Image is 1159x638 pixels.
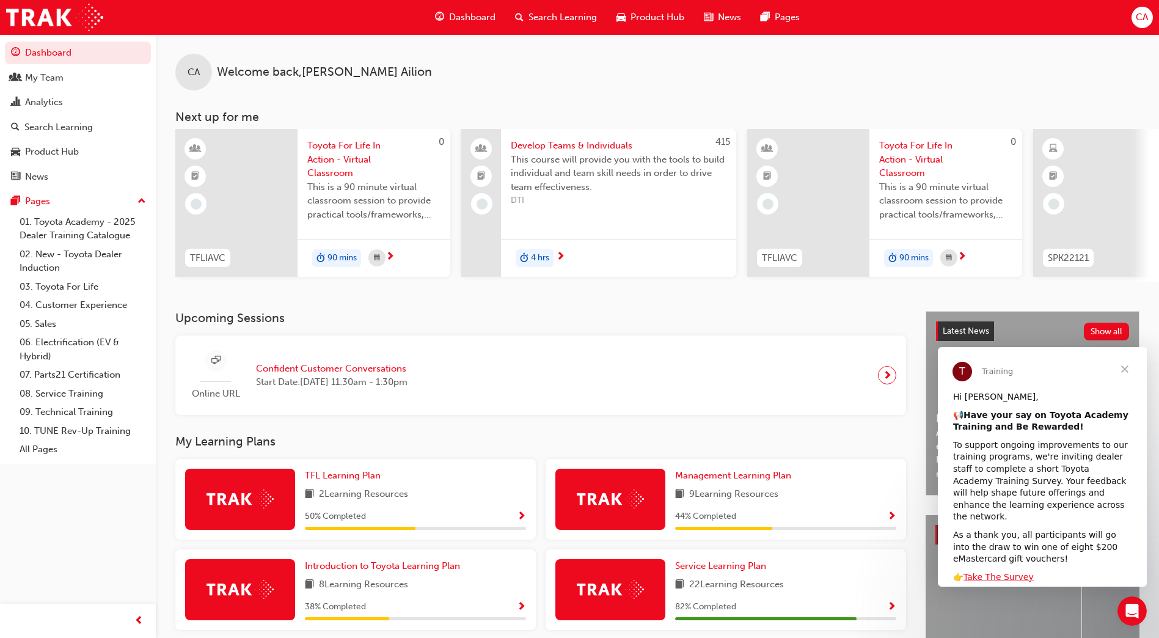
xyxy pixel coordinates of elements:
span: SPK22121 [1048,251,1089,265]
a: 04. Customer Experience [15,296,151,315]
span: learningRecordVerb_NONE-icon [477,199,488,210]
a: Introduction to Toyota Learning Plan [305,559,465,573]
span: 90 mins [327,251,357,265]
span: This course will provide you with the tools to build individual and team skill needs in order to ... [511,153,726,194]
span: next-icon [386,252,395,263]
div: Analytics [25,95,63,109]
a: 07. Parts21 Certification [15,365,151,384]
span: calendar-icon [374,251,380,266]
button: Show Progress [517,599,526,615]
span: 22 Learning Resources [689,577,784,593]
button: Show Progress [887,599,896,615]
a: Search Learning [5,116,151,139]
img: Trak [207,490,274,508]
button: Show Progress [887,509,896,524]
span: calendar-icon [946,251,952,266]
span: CA [1136,10,1148,24]
a: News [5,166,151,188]
span: CA [188,65,200,79]
a: Product HubShow all [935,525,1130,544]
span: booktick-icon [477,169,486,185]
span: 0 [1011,136,1016,147]
h3: Upcoming Sessions [175,311,906,325]
span: book-icon [305,577,314,593]
span: learningRecordVerb_NONE-icon [191,199,202,210]
a: Latest NewsShow all [936,321,1129,341]
span: guage-icon [435,10,444,25]
span: Introduction to Toyota Learning Plan [305,560,460,571]
a: 0TFLIAVCToyota For Life In Action - Virtual ClassroomThis is a 90 minute virtual classroom sessio... [175,129,450,277]
a: All Pages [15,440,151,459]
button: Show all [1084,323,1130,340]
span: people-icon [11,73,20,84]
span: 50 % Completed [305,510,366,524]
img: Trak [577,490,644,508]
span: Toyota For Life In Action - Virtual Classroom [307,139,441,180]
span: Show Progress [517,602,526,613]
span: 4 hrs [531,251,549,265]
span: Latest News [943,326,989,336]
span: Develop Teams & Individuals [511,139,726,153]
a: Service Learning Plan [675,559,771,573]
a: 06. Electrification (EV & Hybrid) [15,333,151,365]
a: search-iconSearch Learning [505,5,607,30]
span: 0 [439,136,444,147]
span: car-icon [616,10,626,25]
a: 09. Technical Training [15,403,151,422]
a: Dashboard [5,42,151,64]
span: booktick-icon [191,169,200,185]
span: This is a 90 minute virtual classroom session to provide practical tools/frameworks, behaviours a... [879,180,1012,222]
button: CA [1132,7,1153,28]
img: Trak [577,580,644,599]
a: 08. Service Training [15,384,151,403]
span: book-icon [675,577,684,593]
span: search-icon [515,10,524,25]
span: next-icon [883,367,892,384]
span: 415 [715,136,730,147]
span: duration-icon [316,251,325,266]
span: search-icon [11,122,20,133]
span: This is a 90 minute virtual classroom session to provide practical tools/frameworks, behaviours a... [307,180,441,222]
button: Pages [5,190,151,213]
span: booktick-icon [1049,169,1058,185]
span: next-icon [556,252,565,263]
div: Pages [25,194,50,208]
a: pages-iconPages [751,5,810,30]
img: Trak [6,4,103,31]
a: Analytics [5,91,151,114]
span: 82 % Completed [675,600,736,614]
span: Start Date: [DATE] 11:30am - 1:30pm [256,375,408,389]
span: 9 Learning Resources [689,487,778,502]
span: Management Learning Plan [675,470,791,481]
a: news-iconNews [694,5,751,30]
span: book-icon [305,487,314,502]
a: Latest NewsShow allHelp Shape the Future of Toyota Academy Training and Win an eMastercard!Revolu... [926,311,1139,496]
span: pages-icon [11,196,20,207]
span: Service Learning Plan [675,560,766,571]
span: book-icon [675,487,684,502]
span: pages-icon [761,10,770,25]
span: booktick-icon [763,169,772,185]
div: Search Learning [24,120,93,134]
span: guage-icon [11,48,20,59]
h3: My Learning Plans [175,435,906,449]
span: learningRecordVerb_NONE-icon [1048,199,1059,210]
span: chart-icon [11,97,20,108]
span: Dashboard [449,10,495,24]
span: Show Progress [887,512,896,522]
span: car-icon [11,147,20,158]
div: Product Hub [25,145,79,159]
span: Show Progress [887,602,896,613]
div: My Team [25,71,64,85]
span: TFL Learning Plan [305,470,381,481]
button: DashboardMy TeamAnalyticsSearch LearningProduct HubNews [5,39,151,190]
a: 415Develop Teams & IndividualsThis course will provide you with the tools to build individual and... [461,129,736,277]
